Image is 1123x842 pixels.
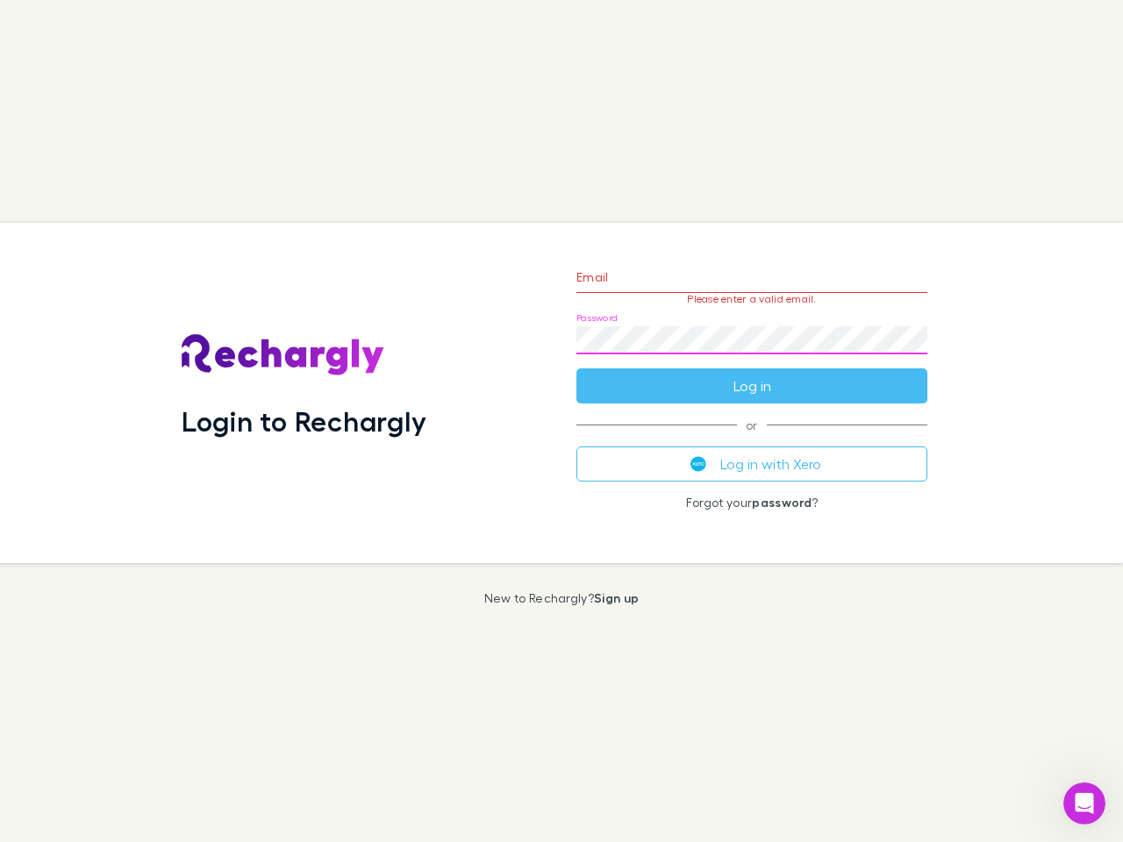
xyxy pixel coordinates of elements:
[484,591,640,605] p: New to Rechargly?
[182,334,385,376] img: Rechargly's Logo
[690,456,706,472] img: Xero's logo
[752,495,812,510] a: password
[576,446,927,482] button: Log in with Xero
[1063,782,1105,824] iframe: Intercom live chat
[576,425,927,425] span: or
[576,496,927,510] p: Forgot your ?
[576,311,618,325] label: Password
[576,293,927,305] p: Please enter a valid email.
[594,590,639,605] a: Sign up
[576,368,927,403] button: Log in
[182,404,426,438] h1: Login to Rechargly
